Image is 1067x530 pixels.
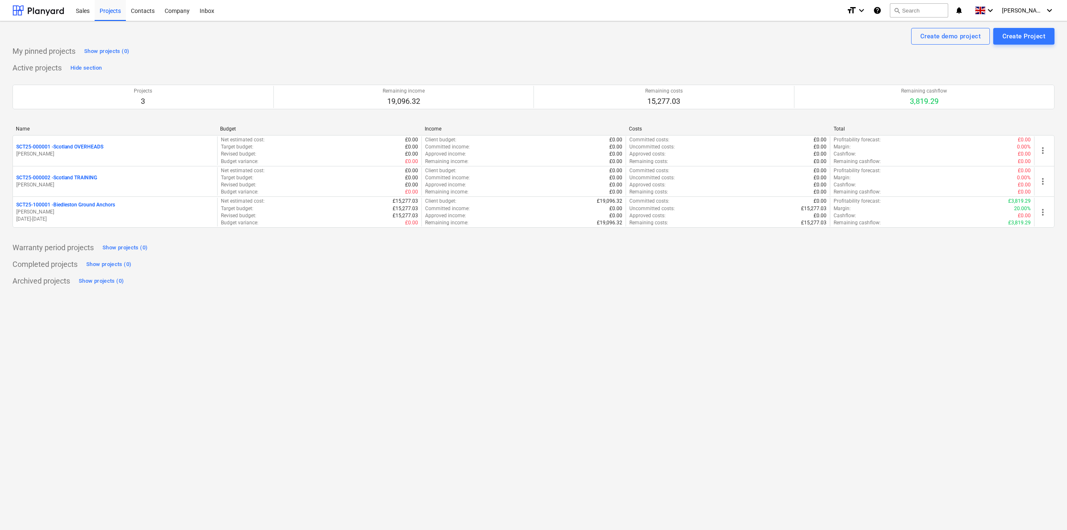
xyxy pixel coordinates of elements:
p: Remaining cashflow [901,88,947,95]
p: Approved income : [425,181,466,188]
div: Budget [220,126,418,132]
p: £0.00 [814,136,827,143]
i: keyboard_arrow_down [1044,5,1054,15]
p: £0.00 [1018,151,1031,158]
p: £0.00 [1018,136,1031,143]
i: format_size [847,5,857,15]
p: £0.00 [609,188,622,196]
p: £0.00 [405,181,418,188]
p: £0.00 [405,188,418,196]
p: SCT25-000001 - Scotland OVERHEADS [16,143,103,151]
p: [DATE] - [DATE] [16,216,214,223]
p: Cashflow : [834,151,856,158]
p: £3,819.29 [1008,198,1031,205]
p: £0.00 [609,181,622,188]
p: 15,277.03 [645,96,683,106]
span: more_vert [1038,207,1048,217]
p: £0.00 [405,158,418,165]
p: £0.00 [814,198,827,205]
p: £15,277.03 [393,198,418,205]
p: £0.00 [1018,212,1031,219]
p: Approved costs : [629,212,666,219]
p: £0.00 [405,151,418,158]
p: Approved income : [425,151,466,158]
i: notifications [955,5,963,15]
div: Income [425,126,622,132]
p: £15,277.03 [393,212,418,219]
p: £0.00 [1018,167,1031,174]
p: Revised budget : [221,151,256,158]
p: £0.00 [814,181,827,188]
p: Profitability forecast : [834,136,881,143]
p: Client budget : [425,198,456,205]
div: Name [16,126,213,132]
p: Uncommitted costs : [629,174,675,181]
p: £0.00 [609,205,622,212]
p: £0.00 [1018,158,1031,165]
div: Show projects (0) [79,276,124,286]
iframe: Chat Widget [1025,490,1067,530]
p: Approved income : [425,212,466,219]
div: Total [834,126,1031,132]
p: Committed costs : [629,167,669,174]
div: Create Project [1002,31,1045,42]
p: £0.00 [609,136,622,143]
p: Remaining costs : [629,158,668,165]
button: Search [890,3,948,18]
p: Margin : [834,143,851,151]
p: £0.00 [405,136,418,143]
p: Approved costs : [629,151,666,158]
p: Cashflow : [834,181,856,188]
button: Show projects (0) [100,241,150,254]
p: 3,819.29 [901,96,947,106]
p: Remaining costs [645,88,683,95]
div: Create demo project [920,31,981,42]
p: Committed income : [425,205,470,212]
p: £0.00 [609,151,622,158]
i: keyboard_arrow_down [985,5,995,15]
p: Remaining income : [425,158,468,165]
p: Remaining income : [425,188,468,196]
p: Profitability forecast : [834,198,881,205]
p: SCT25-100001 - Biedleston Ground Anchors [16,201,115,208]
p: My pinned projects [13,46,75,56]
span: search [894,7,900,14]
p: Profitability forecast : [834,167,881,174]
button: Show projects (0) [82,45,131,58]
p: £15,277.03 [393,205,418,212]
p: [PERSON_NAME] [16,208,214,216]
p: 19,096.32 [383,96,425,106]
p: £15,277.03 [801,219,827,226]
p: Revised budget : [221,181,256,188]
p: Committed income : [425,143,470,151]
p: £3,819.29 [1008,219,1031,226]
p: 3 [134,96,152,106]
p: Remaining costs : [629,219,668,226]
p: 0.00% [1017,143,1031,151]
p: Remaining income : [425,219,468,226]
p: 20.00% [1014,205,1031,212]
p: Warranty period projects [13,243,94,253]
p: Projects [134,88,152,95]
p: Cashflow : [834,212,856,219]
p: £0.00 [814,151,827,158]
span: more_vert [1038,146,1048,156]
p: £0.00 [814,158,827,165]
p: Remaining cashflow : [834,158,881,165]
p: Committed costs : [629,136,669,143]
p: £0.00 [1018,188,1031,196]
p: £19,096.32 [597,198,622,205]
p: Committed income : [425,174,470,181]
p: Uncommitted costs : [629,205,675,212]
p: Budget variance : [221,188,258,196]
div: SCT25-100001 -Biedleston Ground Anchors[PERSON_NAME][DATE]-[DATE] [16,201,214,223]
div: Show projects (0) [103,243,148,253]
p: [PERSON_NAME] [16,181,214,188]
p: Target budget : [221,174,253,181]
p: [PERSON_NAME] [16,151,214,158]
p: £19,096.32 [597,219,622,226]
button: Show projects (0) [84,258,133,271]
p: £0.00 [814,212,827,219]
p: Remaining income [383,88,425,95]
